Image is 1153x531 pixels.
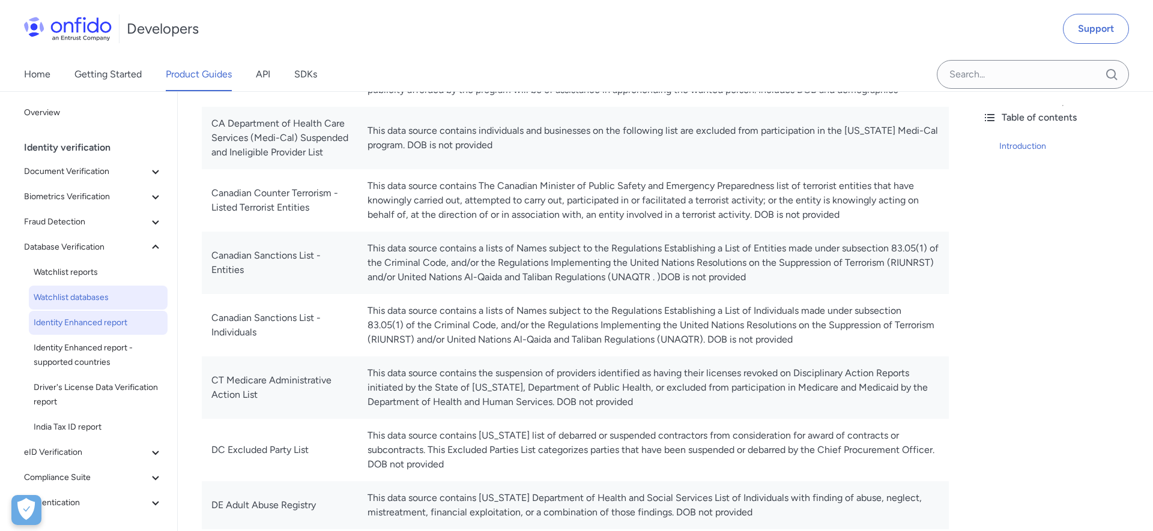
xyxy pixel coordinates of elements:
[34,380,163,409] span: Driver's License Data Verification report
[1063,14,1129,44] a: Support
[24,106,163,120] span: Overview
[34,265,163,280] span: Watchlist reports
[11,495,41,525] div: Cookie Preferences
[202,294,358,356] td: Canadian Sanctions List - Individuals
[19,235,168,259] button: Database Verification
[202,356,358,419] td: CT Medicare Administrative Action List
[24,215,148,229] span: Fraud Detection
[358,107,949,169] td: This data source contains individuals and businesses on the following list are excluded from part...
[166,58,232,91] a: Product Guides
[202,481,358,529] td: DE Adult Abuse Registry
[127,19,199,38] h1: Developers
[24,164,148,179] span: Document Verification
[29,376,168,414] a: Driver's License Data Verification report
[202,107,358,169] td: CA Department of Health Care Services (Medi-Cal) Suspended and Ineligible Provider List
[34,290,163,305] span: Watchlist databases
[29,286,168,310] a: Watchlist databases
[29,260,168,284] a: Watchlist reports
[19,160,168,184] button: Document Verification
[358,481,949,529] td: This data source contains [US_STATE] Department of Health and Social Services List of Individuals...
[358,169,949,232] td: This data source contains The Canadian Minister of Public Safety and Emergency Preparedness list ...
[19,440,168,464] button: eID Verification
[24,17,112,41] img: Onfido Logo
[34,316,163,330] span: Identity Enhanced report
[358,419,949,481] td: This data source contains [US_STATE] list of debarred or suspended contractors from consideration...
[24,58,50,91] a: Home
[24,496,148,510] span: Authentication
[256,58,270,91] a: API
[999,139,1143,154] a: Introduction
[24,445,148,460] span: eID Verification
[24,190,148,204] span: Biometrics Verification
[29,415,168,439] a: India Tax ID report
[24,240,148,254] span: Database Verification
[19,491,168,515] button: Authentication
[34,341,163,370] span: Identity Enhanced report - supported countries
[358,294,949,356] td: This data source contains a lists of Names subject to the Regulations Establishing a List of Indi...
[19,101,168,125] a: Overview
[19,210,168,234] button: Fraud Detection
[29,311,168,335] a: Identity Enhanced report
[29,336,168,374] a: Identity Enhanced report - supported countries
[202,232,358,294] td: Canadian Sanctions List - Entities
[19,466,168,490] button: Compliance Suite
[74,58,142,91] a: Getting Started
[24,470,148,485] span: Compliance Suite
[358,232,949,294] td: This data source contains a lists of Names subject to the Regulations Establishing a List of Enti...
[937,60,1129,89] input: Onfido search input field
[19,185,168,209] button: Biometrics Verification
[202,169,358,232] td: Canadian Counter Terrorism - Listed Terrorist Entities
[24,136,172,160] div: Identity verification
[11,495,41,525] button: Open Preferences
[294,58,317,91] a: SDKs
[982,110,1143,125] div: Table of contents
[358,356,949,419] td: This data source contains the suspension of providers identified as having their licenses revoked...
[202,419,358,481] td: DC Excluded Party List
[34,420,163,434] span: India Tax ID report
